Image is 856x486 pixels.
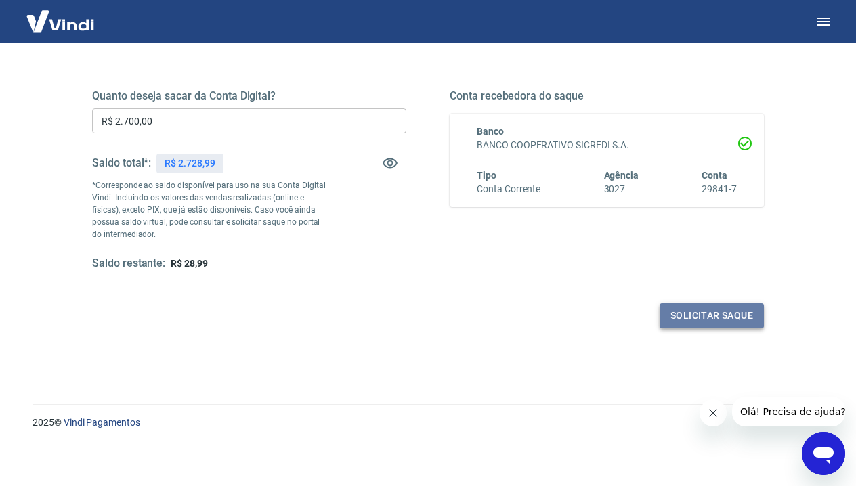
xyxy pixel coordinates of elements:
[92,257,165,271] h5: Saldo restante:
[702,182,737,196] h6: 29841-7
[92,179,328,240] p: *Corresponde ao saldo disponível para uso na sua Conta Digital Vindi. Incluindo os valores das ve...
[477,170,496,181] span: Tipo
[700,399,727,426] iframe: Fechar mensagem
[92,89,406,103] h5: Quanto deseja sacar da Conta Digital?
[64,417,140,428] a: Vindi Pagamentos
[8,9,114,20] span: Olá! Precisa de ajuda?
[33,416,823,430] p: 2025 ©
[660,303,764,328] button: Solicitar saque
[16,1,104,42] img: Vindi
[732,397,845,426] iframe: Mensagem da empresa
[477,138,737,152] h6: BANCO COOPERATIVO SICREDI S.A.
[604,182,639,196] h6: 3027
[92,156,151,170] h5: Saldo total*:
[171,258,208,269] span: R$ 28,99
[802,432,845,475] iframe: Botão para abrir a janela de mensagens
[604,170,639,181] span: Agência
[702,170,727,181] span: Conta
[477,126,504,137] span: Banco
[477,182,540,196] h6: Conta Corrente
[165,156,215,171] p: R$ 2.728,99
[450,89,764,103] h5: Conta recebedora do saque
